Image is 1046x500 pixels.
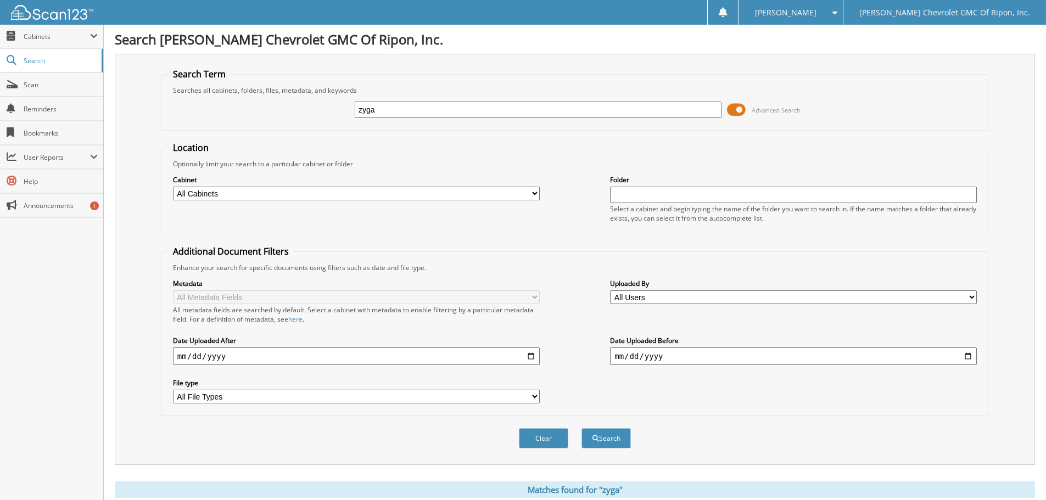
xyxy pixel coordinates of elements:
[752,106,801,114] span: Advanced Search
[24,104,98,114] span: Reminders
[167,245,294,257] legend: Additional Document Filters
[115,481,1035,498] div: Matches found for "zyga"
[167,263,982,272] div: Enhance your search for specific documents using filters such as date and file type.
[610,347,977,365] input: end
[24,32,90,41] span: Cabinets
[173,347,540,365] input: start
[610,279,977,288] label: Uploaded By
[167,68,231,80] legend: Search Term
[610,336,977,345] label: Date Uploaded Before
[167,159,982,168] div: Optionally limit your search to a particular cabinet or folder
[11,5,93,20] img: scan123-logo-white.svg
[24,80,98,89] span: Scan
[173,336,540,345] label: Date Uploaded After
[173,305,540,324] div: All metadata fields are searched by default. Select a cabinet with metadata to enable filtering b...
[90,201,99,210] div: 1
[581,428,631,448] button: Search
[173,378,540,387] label: File type
[24,153,90,162] span: User Reports
[288,314,303,324] a: here
[167,86,982,95] div: Searches all cabinets, folders, files, metadata, and keywords
[115,30,1035,48] h1: Search [PERSON_NAME] Chevrolet GMC Of Ripon, Inc.
[24,177,98,186] span: Help
[24,128,98,138] span: Bookmarks
[610,175,977,184] label: Folder
[173,279,540,288] label: Metadata
[24,56,96,65] span: Search
[24,201,98,210] span: Announcements
[755,9,816,16] span: [PERSON_NAME]
[173,175,540,184] label: Cabinet
[610,204,977,223] div: Select a cabinet and begin typing the name of the folder you want to search in. If the name match...
[859,9,1030,16] span: [PERSON_NAME] Chevrolet GMC Of Ripon, Inc.
[167,142,214,154] legend: Location
[519,428,568,448] button: Clear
